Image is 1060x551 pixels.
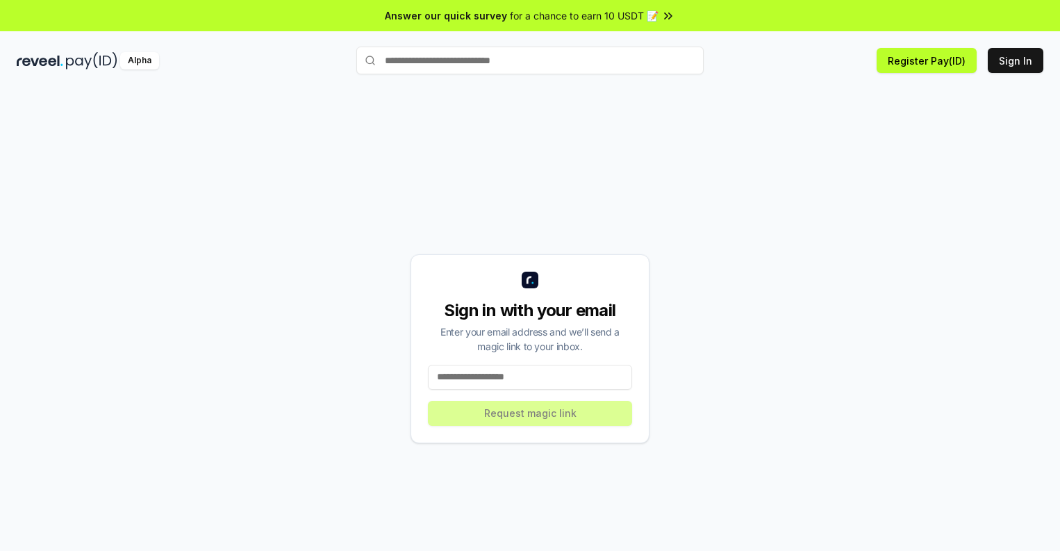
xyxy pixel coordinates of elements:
img: pay_id [66,52,117,69]
img: reveel_dark [17,52,63,69]
img: logo_small [522,272,538,288]
div: Enter your email address and we’ll send a magic link to your inbox. [428,324,632,354]
div: Sign in with your email [428,299,632,322]
span: Answer our quick survey [385,8,507,23]
span: for a chance to earn 10 USDT 📝 [510,8,659,23]
button: Sign In [988,48,1043,73]
button: Register Pay(ID) [877,48,977,73]
div: Alpha [120,52,159,69]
